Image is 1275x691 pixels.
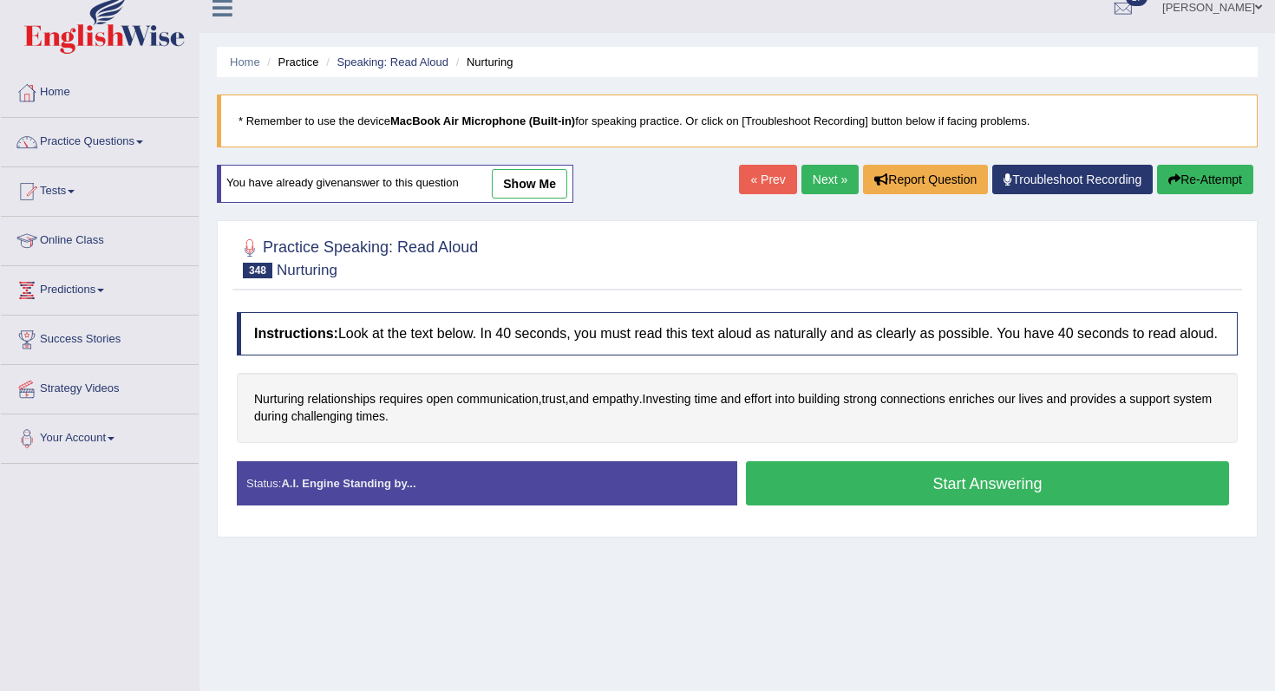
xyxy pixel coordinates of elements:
span: Click to see word definition [775,390,795,408]
li: Practice [263,54,318,70]
span: Click to see word definition [592,390,639,408]
a: « Prev [739,165,796,194]
div: , , . . [237,373,1238,443]
span: 348 [243,263,272,278]
button: Re-Attempt [1157,165,1253,194]
a: Strategy Videos [1,365,199,408]
a: Tests [1,167,199,211]
a: Predictions [1,266,199,310]
span: Click to see word definition [721,390,741,408]
span: Click to see word definition [379,390,423,408]
span: Click to see word definition [1129,390,1170,408]
span: Click to see word definition [1174,390,1212,408]
a: Speaking: Read Aloud [337,55,448,68]
span: Click to see word definition [426,390,453,408]
a: Your Account [1,414,199,458]
span: Click to see word definition [356,407,385,426]
strong: A.I. Engine Standing by... [281,477,415,490]
span: Click to see word definition [1019,390,1043,408]
b: MacBook Air Microphone (Built-in) [390,114,575,127]
span: Click to see word definition [254,390,304,408]
span: Click to see word definition [643,390,691,408]
span: Click to see word definition [542,390,566,408]
li: Nurturing [452,54,513,70]
span: Click to see word definition [1120,390,1127,408]
blockquote: * Remember to use the device for speaking practice. Or click on [Troubleshoot Recording] button b... [217,95,1258,147]
button: Report Question [863,165,988,194]
span: Click to see word definition [457,390,539,408]
h2: Practice Speaking: Read Aloud [237,235,478,278]
a: Troubleshoot Recording [992,165,1153,194]
a: show me [492,169,567,199]
h4: Look at the text below. In 40 seconds, you must read this text aloud as naturally and as clearly ... [237,312,1238,355]
div: Status: [237,461,737,505]
span: Click to see word definition [1047,390,1067,408]
span: Click to see word definition [880,390,945,408]
small: Nurturing [277,262,337,278]
b: Instructions: [254,326,338,341]
span: Click to see word definition [744,390,772,408]
span: Click to see word definition [307,390,376,408]
span: Click to see word definition [1070,390,1116,408]
a: Online Class [1,217,199,260]
a: Success Stories [1,316,199,359]
span: Click to see word definition [254,407,288,426]
a: Next » [801,165,859,194]
button: Start Answering [746,461,1229,505]
a: Practice Questions [1,118,199,161]
span: Click to see word definition [291,407,353,426]
span: Click to see word definition [949,390,995,408]
span: Click to see word definition [569,390,589,408]
div: You have already given answer to this question [217,165,573,203]
a: Home [230,55,260,68]
span: Click to see word definition [798,390,840,408]
span: Click to see word definition [843,390,877,408]
span: Click to see word definition [694,390,716,408]
span: Click to see word definition [997,390,1015,408]
a: Home [1,68,199,112]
